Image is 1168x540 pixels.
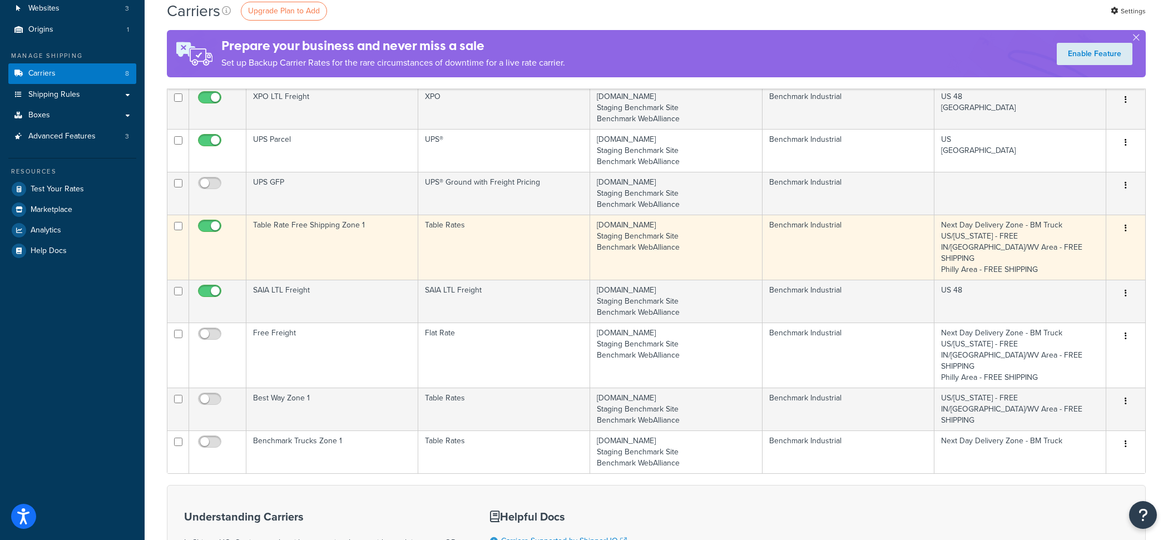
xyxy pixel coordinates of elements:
li: Carriers [8,63,136,84]
a: Boxes [8,105,136,126]
a: Settings [1111,3,1146,19]
td: [DOMAIN_NAME] Staging Benchmark Site Benchmark WebAlliance [590,388,762,430]
div: Manage Shipping [8,51,136,61]
span: Origins [28,25,53,34]
span: Marketplace [31,205,72,215]
td: Table Rate Free Shipping Zone 1 [246,215,418,280]
td: [DOMAIN_NAME] Staging Benchmark Site Benchmark WebAlliance [590,215,762,280]
span: Carriers [28,69,56,78]
span: Advanced Features [28,132,96,141]
span: 1 [127,25,129,34]
span: 3 [125,132,129,141]
td: US 48 [GEOGRAPHIC_DATA] [934,86,1106,129]
a: Origins 1 [8,19,136,40]
span: 8 [125,69,129,78]
td: Next Day Delivery Zone - BM Truck US/[US_STATE] - FREE IN/[GEOGRAPHIC_DATA]/WV Area - FREE SHIPPI... [934,215,1106,280]
h3: Helpful Docs [490,511,635,523]
td: Benchmark Industrial [763,172,934,215]
td: XPO [418,86,590,129]
h3: Understanding Carriers [184,511,462,523]
td: SAIA LTL Freight [246,280,418,323]
span: Upgrade Plan to Add [248,5,320,17]
td: [DOMAIN_NAME] Staging Benchmark Site Benchmark WebAlliance [590,280,762,323]
p: Set up Backup Carrier Rates for the rare circumstances of downtime for a live rate carrier. [221,55,565,71]
a: Test Your Rates [8,179,136,199]
td: Free Freight [246,323,418,388]
td: UPS® [418,129,590,172]
a: Marketplace [8,200,136,220]
td: SAIA LTL Freight [418,280,590,323]
span: 3 [125,4,129,13]
a: Shipping Rules [8,85,136,105]
td: Table Rates [418,388,590,430]
a: Advanced Features 3 [8,126,136,147]
h4: Prepare your business and never miss a sale [221,37,565,55]
td: [DOMAIN_NAME] Staging Benchmark Site Benchmark WebAlliance [590,86,762,129]
img: ad-rules-rateshop-fe6ec290ccb7230408bd80ed9643f0289d75e0ffd9eb532fc0e269fcd187b520.png [167,30,221,77]
span: Boxes [28,111,50,120]
td: Benchmark Industrial [763,215,934,280]
td: US [GEOGRAPHIC_DATA] [934,129,1106,172]
td: Flat Rate [418,323,590,388]
td: [DOMAIN_NAME] Staging Benchmark Site Benchmark WebAlliance [590,172,762,215]
td: Best Way Zone 1 [246,388,418,430]
td: [DOMAIN_NAME] Staging Benchmark Site Benchmark WebAlliance [590,129,762,172]
td: US/[US_STATE] - FREE IN/[GEOGRAPHIC_DATA]/WV Area - FREE SHIPPING [934,388,1106,430]
td: Benchmark Trucks Zone 1 [246,430,418,473]
button: Open Resource Center [1129,501,1157,529]
td: Benchmark Industrial [763,129,934,172]
td: Benchmark Industrial [763,280,934,323]
a: Help Docs [8,241,136,261]
span: Websites [28,4,60,13]
a: Carriers 8 [8,63,136,84]
td: Benchmark Industrial [763,86,934,129]
td: Benchmark Industrial [763,388,934,430]
td: Table Rates [418,430,590,473]
div: Resources [8,167,136,176]
td: Next Day Delivery Zone - BM Truck [934,430,1106,473]
td: [DOMAIN_NAME] Staging Benchmark Site Benchmark WebAlliance [590,430,762,473]
td: Table Rates [418,215,590,280]
td: Next Day Delivery Zone - BM Truck US/[US_STATE] - FREE IN/[GEOGRAPHIC_DATA]/WV Area - FREE SHIPPI... [934,323,1106,388]
a: Enable Feature [1057,43,1132,65]
a: Upgrade Plan to Add [241,2,327,21]
span: Test Your Rates [31,185,84,194]
td: Benchmark Industrial [763,323,934,388]
a: Analytics [8,220,136,240]
span: Shipping Rules [28,90,80,100]
td: XPO LTL Freight [246,86,418,129]
td: Benchmark Industrial [763,430,934,473]
td: US 48 [934,280,1106,323]
span: Analytics [31,226,61,235]
span: Help Docs [31,246,67,256]
td: UPS® Ground with Freight Pricing [418,172,590,215]
td: [DOMAIN_NAME] Staging Benchmark Site Benchmark WebAlliance [590,323,762,388]
li: Origins [8,19,136,40]
td: UPS Parcel [246,129,418,172]
li: Advanced Features [8,126,136,147]
td: UPS GFP [246,172,418,215]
